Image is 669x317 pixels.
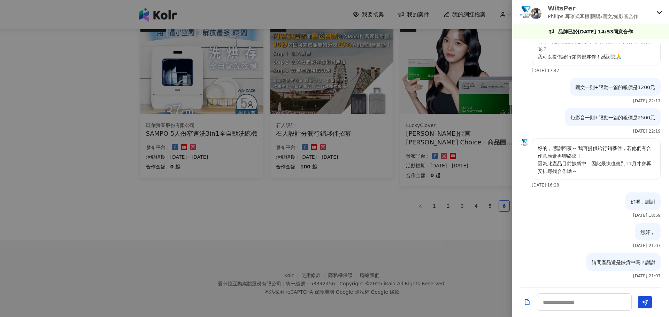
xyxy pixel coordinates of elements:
[538,144,655,175] p: 好的，感謝回覆～ 我再提供給行銷夥伴，若他們有合作意願會再聯絡您！ 因為此產品目前缺貨中，因此最快也會到11月才會再安排尋找合作呦～
[521,138,529,147] img: KOL Avatar
[631,198,655,206] p: 好喔，謝謝
[592,259,655,266] p: 請問產品還是缺貨中嗎？謝謝
[640,228,655,236] p: 您好，
[524,296,531,308] button: Add a file
[638,296,652,308] button: Send
[530,8,541,19] img: KOL Avatar
[538,38,655,61] p: 哈囉～是否能訊問您關於圖文、短影音等的合作報價呢？ 我可以提供給行銷內部夥伴！感謝您🙏
[558,28,633,35] p: 品牌已於[DATE] 14:53同意合作
[633,213,661,218] p: [DATE] 18:59
[548,13,638,20] p: Philips 耳罩式耳機|團購/圖文/短影音合作
[633,98,661,103] p: [DATE] 22:17
[532,183,559,188] p: [DATE] 16:28
[575,84,655,91] p: 圖文一則+限動一篇的報價是1200元
[633,129,661,134] p: [DATE] 22:19
[548,4,638,13] p: WitsPer
[519,5,533,19] img: KOL Avatar
[532,68,559,73] p: [DATE] 17:47
[570,114,655,121] p: 短影音一則+限動一篇的報價是2500元
[633,274,661,278] p: [DATE] 21:07
[633,243,661,248] p: [DATE] 21:07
